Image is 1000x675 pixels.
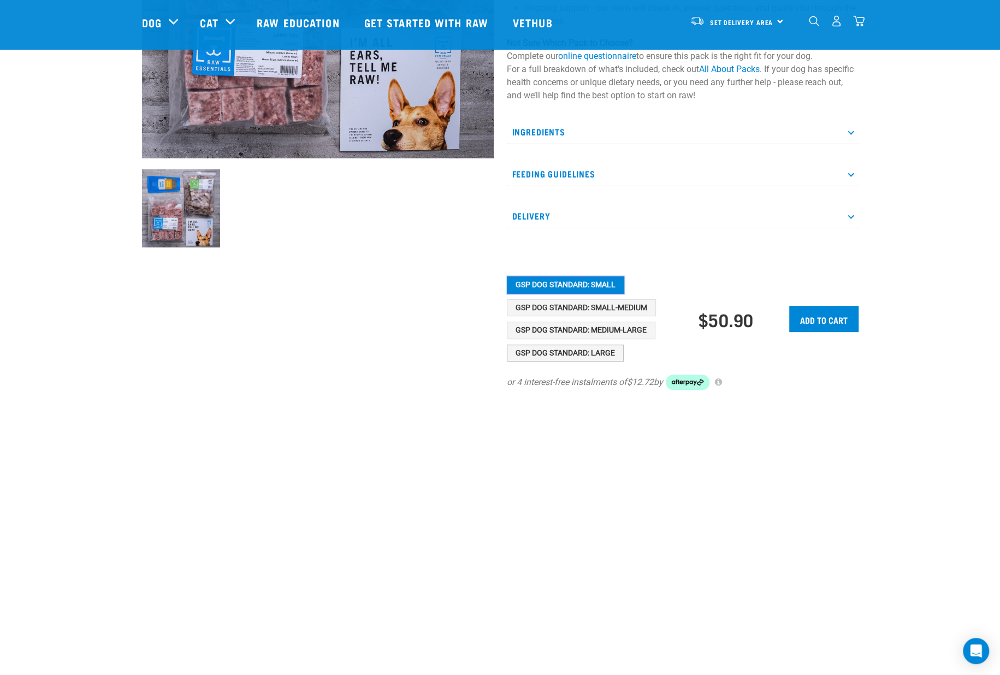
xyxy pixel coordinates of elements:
img: Afterpay [666,375,709,390]
button: GSP Dog Standard: Small [507,276,624,294]
p: Ingredients [507,120,859,144]
p: Delivery [507,204,859,228]
img: van-moving.png [690,16,705,26]
a: online questionnaire [558,51,636,61]
button: GSP Dog Standard: Medium-Large [507,322,655,339]
a: Raw Education [246,1,353,44]
div: or 4 interest-free instalments of by [507,375,859,390]
p: Complete our to ensure this pack is the right fit for your dog. For a full breakdown of what's in... [507,37,859,102]
img: user.png [831,15,842,27]
a: Get started with Raw [353,1,502,44]
a: Vethub [502,1,566,44]
a: Cat [200,14,218,31]
div: Open Intercom Messenger [963,638,989,664]
span: Set Delivery Area [710,20,773,24]
a: Dog [142,14,162,31]
p: Feeding Guidelines [507,162,859,186]
span: $12.72 [627,376,654,389]
button: GSP Dog Standard: Small-Medium [507,299,656,317]
img: NSP Dog Standard Update [142,169,220,247]
button: GSP Dog Standard: Large [507,345,624,362]
img: home-icon@2x.png [853,15,865,27]
div: $50.90 [699,310,753,329]
img: home-icon-1@2x.png [809,16,819,26]
a: All About Packs [699,64,760,74]
input: Add to cart [789,306,859,332]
